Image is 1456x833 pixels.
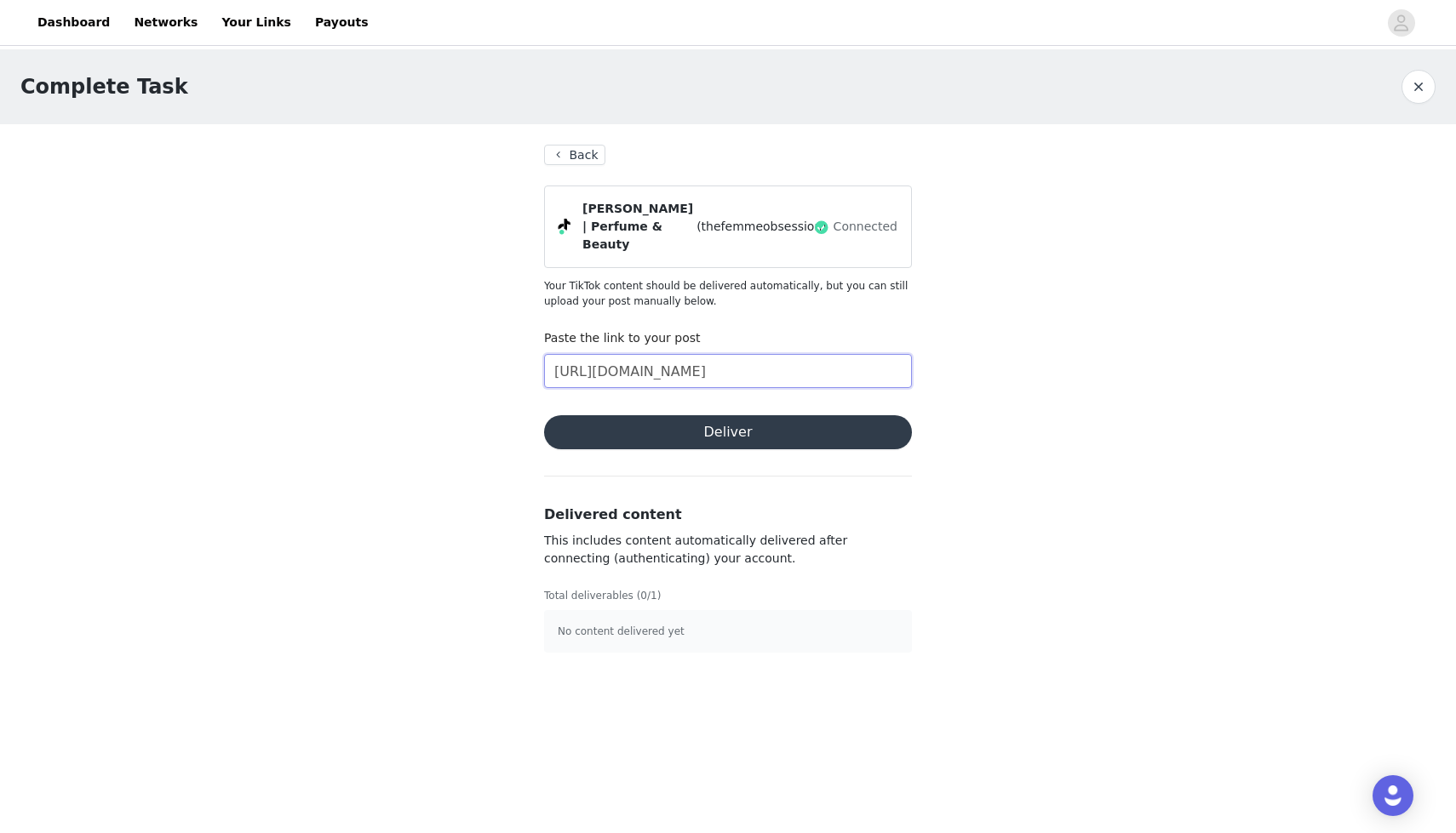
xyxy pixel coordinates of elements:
[544,415,912,449] button: Deliver
[211,3,301,42] a: Your Links
[544,354,912,388] input: Paste the link to your content here
[544,533,847,565] span: This includes content automatically delivered after connecting (authenticating) your account.
[1393,9,1409,37] div: avatar
[558,624,898,639] p: No content delivered yet
[544,588,912,603] p: Total deliverables (0/1)
[544,505,912,525] h3: Delivered content
[1373,775,1413,816] div: Open Intercom Messenger
[834,218,897,236] span: Connected
[544,331,701,345] label: Paste the link to your post
[544,145,605,165] button: Back
[20,71,188,102] h1: Complete Task
[696,218,827,236] span: (thefemmeobsession)
[582,200,693,254] span: [PERSON_NAME] | Perfume & Beauty
[544,278,912,309] p: Your TikTok content should be delivered automatically, but you can still upload your post manuall...
[305,3,379,42] a: Payouts
[27,3,120,42] a: Dashboard
[123,3,208,42] a: Networks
